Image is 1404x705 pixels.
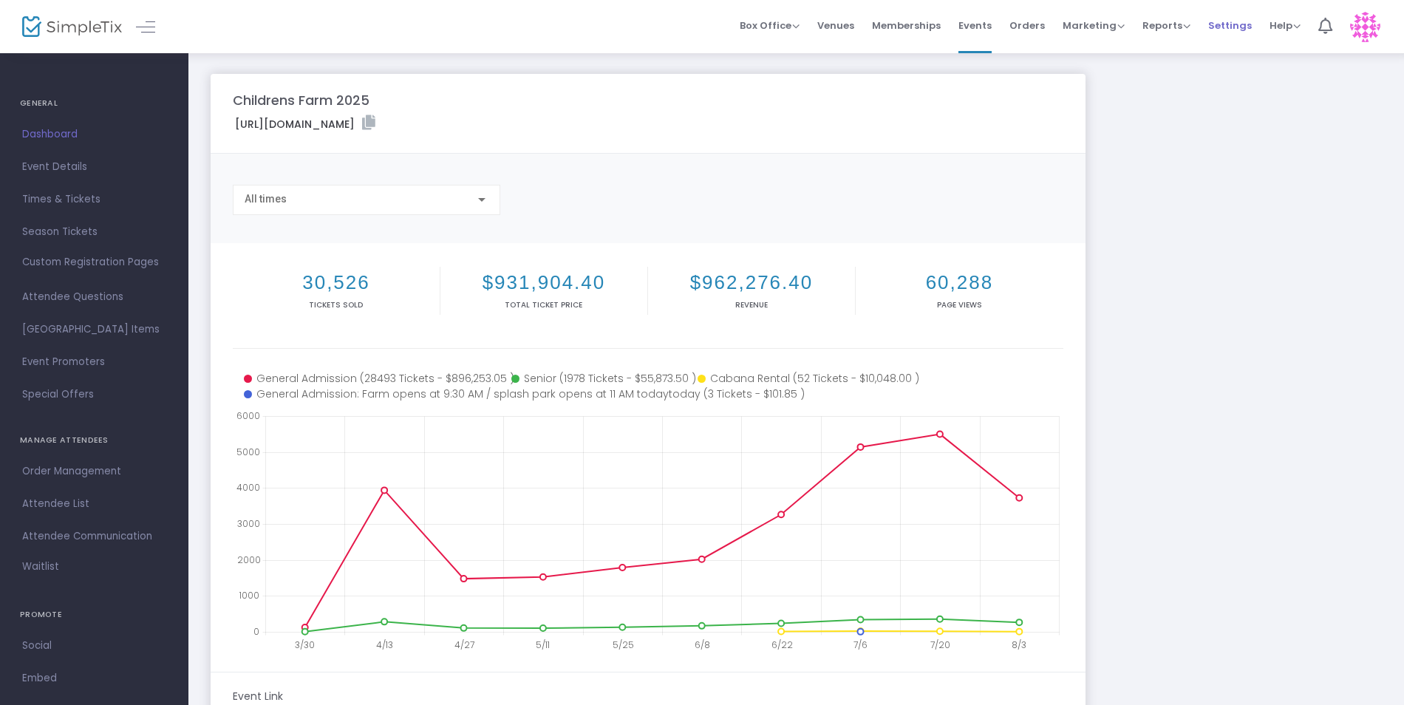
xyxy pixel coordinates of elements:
p: Total Ticket Price [443,299,644,310]
h2: $931,904.40 [443,271,644,294]
text: 4000 [236,481,260,494]
span: Season Tickets [22,222,166,242]
text: 2000 [237,553,261,565]
text: 0 [253,625,259,638]
h4: MANAGE ATTENDEES [20,426,168,455]
span: Times & Tickets [22,190,166,209]
span: Special Offers [22,385,166,404]
text: 4/27 [454,638,474,651]
span: Attendee Communication [22,527,166,546]
text: 7/6 [853,638,868,651]
h2: 60,288 [859,271,1060,294]
h4: PROMOTE [20,600,168,630]
span: Settings [1208,7,1252,44]
m-panel-subtitle: Event Link [233,689,283,704]
span: Dashboard [22,125,166,144]
span: Marketing [1063,18,1125,33]
span: Venues [817,7,854,44]
span: Box Office [740,18,800,33]
text: 6/8 [695,638,710,651]
span: Order Management [22,462,166,481]
p: Page Views [859,299,1060,310]
text: 6/22 [771,638,793,651]
text: 6000 [236,409,260,422]
h4: GENERAL [20,89,168,118]
text: 5/11 [536,638,550,651]
span: Embed [22,669,166,688]
m-panel-title: Childrens Farm 2025 [233,90,369,110]
text: 5/25 [613,638,634,651]
span: Waitlist [22,559,59,574]
span: Orders [1009,7,1045,44]
text: 5000 [236,445,260,457]
h2: 30,526 [236,271,437,294]
p: Revenue [651,299,852,310]
text: 8/3 [1012,638,1026,651]
span: Event Details [22,157,166,177]
span: Events [958,7,992,44]
span: Attendee List [22,494,166,514]
p: Tickets sold [236,299,437,310]
span: [GEOGRAPHIC_DATA] Items [22,320,166,339]
text: 1000 [239,589,259,602]
text: 7/20 [930,638,950,651]
span: Custom Registration Pages [22,255,159,270]
span: Help [1270,18,1301,33]
span: Attendee Questions [22,287,166,307]
label: [URL][DOMAIN_NAME] [235,115,375,132]
text: 4/13 [376,638,393,651]
text: 3/30 [295,638,315,651]
span: All times [245,193,287,205]
span: Memberships [872,7,941,44]
span: Reports [1142,18,1190,33]
text: 3000 [237,517,260,530]
h2: $962,276.40 [651,271,852,294]
span: Event Promoters [22,352,166,372]
span: Social [22,636,166,655]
